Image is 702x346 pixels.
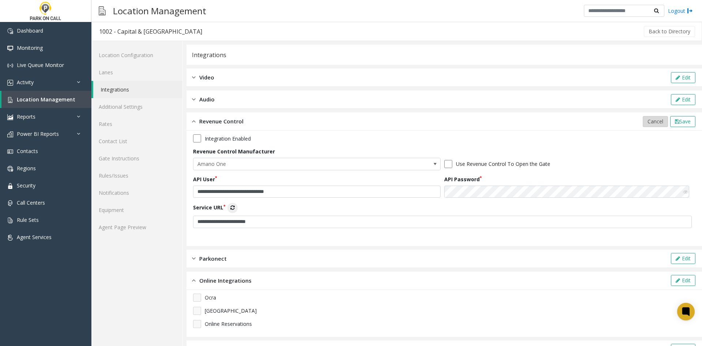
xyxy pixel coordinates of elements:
[644,26,695,37] button: Back to Directory
[91,201,182,219] a: Equipment
[17,165,36,172] span: Regions
[91,115,182,133] a: Rates
[91,133,182,150] a: Contact List
[199,254,227,263] span: Parkonect
[17,62,64,68] span: Live Queue Monitor
[671,94,695,105] button: Edit
[192,276,196,285] img: opened
[444,175,482,183] label: API Password
[7,80,13,86] img: 'icon'
[199,95,215,104] span: Audio
[17,96,75,103] span: Location Management
[91,184,182,201] a: Notifications
[91,167,182,184] a: Rules/Issues
[1,91,91,108] a: Location Management
[668,7,693,15] a: Logout
[91,64,182,81] a: Lanes
[7,183,13,189] img: 'icon'
[17,199,45,206] span: Call Centers
[7,97,13,103] img: 'icon'
[7,217,13,223] img: 'icon'
[91,46,182,64] a: Location Configuration
[17,182,35,189] span: Security
[671,253,695,264] button: Edit
[192,254,196,263] img: closed
[671,72,695,83] button: Edit
[91,98,182,115] a: Additional Settings
[456,160,550,168] label: Use Revenue Control To Open the Gate
[17,234,52,241] span: Agent Services
[7,63,13,68] img: 'icon'
[17,27,43,34] span: Dashboard
[193,203,238,213] label: Service URL
[193,175,217,183] label: API User
[7,45,13,51] img: 'icon'
[199,276,252,285] span: Online Integrations
[192,73,196,82] img: closed
[205,294,216,301] span: Ocra
[7,200,13,206] img: 'icon'
[205,307,257,315] span: [GEOGRAPHIC_DATA]
[192,50,226,60] div: Integrations
[7,28,13,34] img: 'icon'
[91,150,182,167] a: Gate Instructions
[17,216,39,223] span: Rule Sets
[17,79,34,86] span: Activity
[671,275,695,286] button: Edit
[205,135,251,142] label: Integration Enabled
[109,2,210,20] h3: Location Management
[7,235,13,241] img: 'icon'
[205,320,252,328] span: Online Reservations
[227,203,238,213] button: Service URL
[643,116,668,127] button: Cancel
[199,73,214,82] span: Video
[17,44,43,51] span: Monitoring
[648,118,663,125] span: Cancel
[679,118,691,125] span: Save
[670,116,695,127] button: Save
[193,158,391,170] span: Amano One
[93,81,182,98] a: Integrations
[99,2,106,20] img: pageIcon
[7,114,13,120] img: 'icon'
[192,117,196,126] img: opened
[91,219,182,236] a: Agent Page Preview
[192,95,196,104] img: closed
[7,131,13,137] img: 'icon'
[17,113,35,120] span: Reports
[7,166,13,172] img: 'icon'
[17,130,59,137] span: Power BI Reports
[199,117,244,126] span: Revenue Control
[17,148,38,155] span: Contacts
[99,27,202,36] div: 1002 - Capital & [GEOGRAPHIC_DATA]
[193,148,275,155] label: Revenue Control Manufacturer
[687,7,693,15] img: logout
[7,149,13,155] img: 'icon'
